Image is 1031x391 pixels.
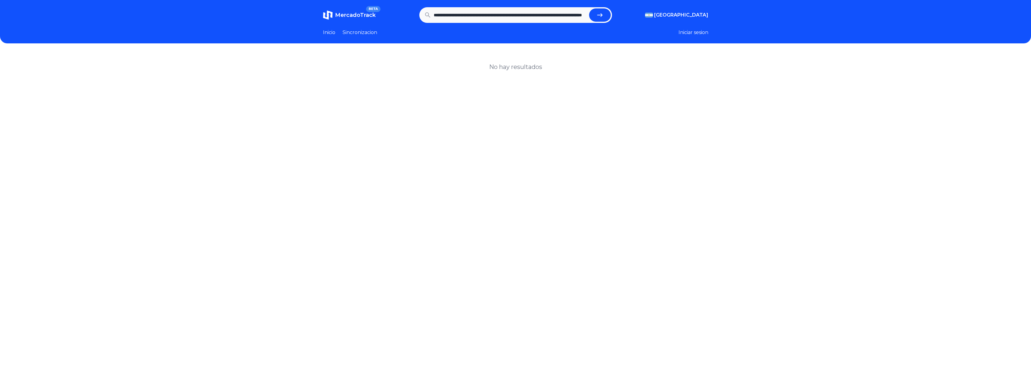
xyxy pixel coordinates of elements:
[645,11,708,19] button: [GEOGRAPHIC_DATA]
[679,29,708,36] button: Iniciar sesion
[654,11,708,19] span: [GEOGRAPHIC_DATA]
[323,29,335,36] a: Inicio
[645,13,653,17] img: Argentina
[489,63,542,71] h1: No hay resultados
[366,6,380,12] span: BETA
[323,10,333,20] img: MercadoTrack
[323,10,376,20] a: MercadoTrackBETA
[335,12,376,18] span: MercadoTrack
[343,29,377,36] a: Sincronizacion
